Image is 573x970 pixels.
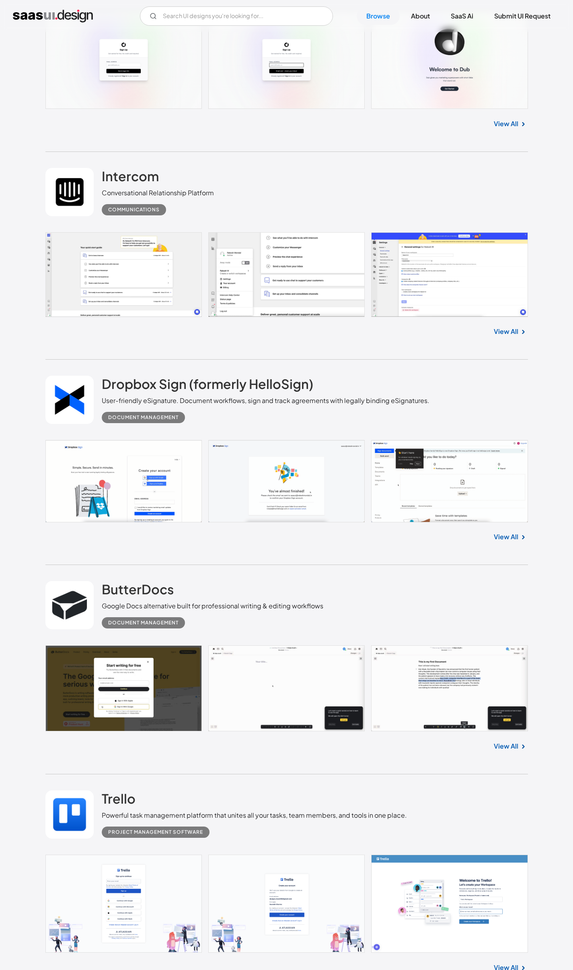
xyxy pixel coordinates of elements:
form: Email Form [140,6,333,26]
h2: Dropbox Sign (formerly HelloSign) [102,376,313,392]
div: Powerful task management platform that unites all your tasks, team members, and tools in one place. [102,810,407,820]
a: Dropbox Sign (formerly HelloSign) [102,376,313,396]
a: About [401,7,440,25]
input: Search UI designs you're looking for... [140,6,333,26]
div: Document Management [108,618,179,628]
a: Trello [102,790,136,810]
div: Project Management Software [108,827,203,837]
a: View All [494,327,518,336]
div: Communications [108,205,160,215]
div: Document Management [108,413,179,422]
h2: Intercom [102,168,159,184]
div: Google Docs alternative built for professional writing & editing workflows [102,601,323,611]
a: Submit UI Request [485,7,560,25]
div: User-friendly eSignature. Document workflows, sign and track agreements with legally binding eSig... [102,396,429,405]
h2: Trello [102,790,136,806]
a: View All [494,741,518,751]
a: Intercom [102,168,159,188]
a: ButterDocs [102,581,174,601]
a: home [13,10,93,23]
a: View All [494,532,518,542]
a: View All [494,119,518,129]
h2: ButterDocs [102,581,174,597]
a: Browse [357,7,400,25]
div: Conversational Relationship Platform [102,188,214,198]
a: SaaS Ai [441,7,483,25]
